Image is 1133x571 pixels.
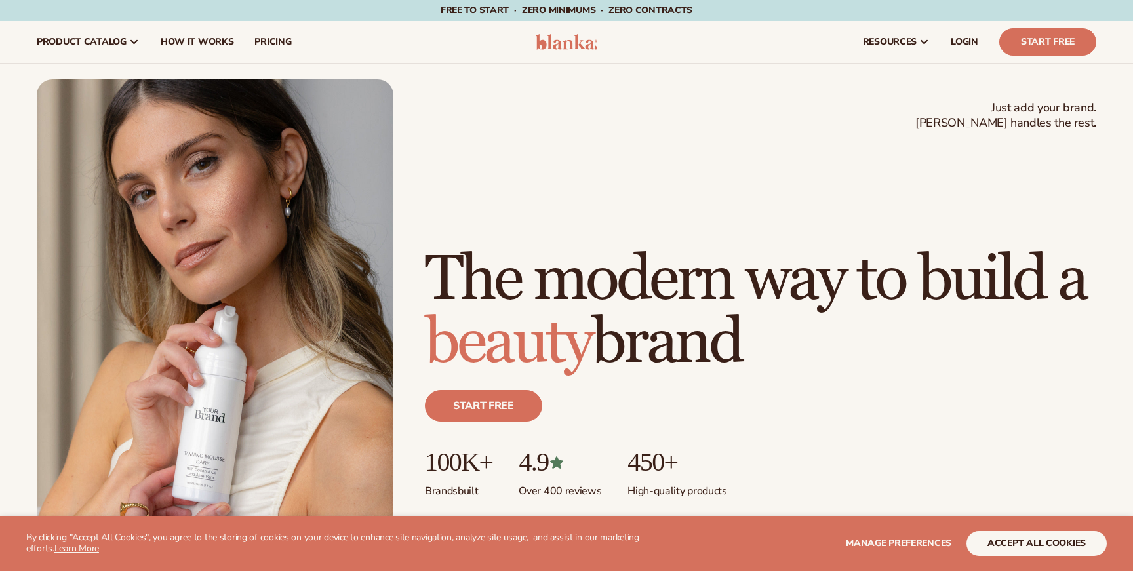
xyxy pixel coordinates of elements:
[26,21,150,63] a: product catalog
[519,477,601,498] p: Over 400 reviews
[254,37,291,47] span: pricing
[425,448,492,477] p: 100K+
[161,37,234,47] span: How It Works
[150,21,245,63] a: How It Works
[441,4,692,16] span: Free to start · ZERO minimums · ZERO contracts
[846,537,951,549] span: Manage preferences
[26,532,673,555] p: By clicking "Accept All Cookies", you agree to the storing of cookies on your device to enhance s...
[519,448,601,477] p: 4.9
[54,542,99,555] a: Learn More
[536,34,598,50] img: logo
[37,79,393,529] img: Female holding tanning mousse.
[966,531,1107,556] button: accept all cookies
[846,531,951,556] button: Manage preferences
[425,304,591,381] span: beauty
[627,477,726,498] p: High-quality products
[951,37,978,47] span: LOGIN
[425,477,492,498] p: Brands built
[425,390,542,422] a: Start free
[37,37,127,47] span: product catalog
[425,248,1096,374] h1: The modern way to build a brand
[999,28,1096,56] a: Start Free
[915,100,1096,131] span: Just add your brand. [PERSON_NAME] handles the rest.
[244,21,302,63] a: pricing
[863,37,917,47] span: resources
[852,21,940,63] a: resources
[627,448,726,477] p: 450+
[940,21,989,63] a: LOGIN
